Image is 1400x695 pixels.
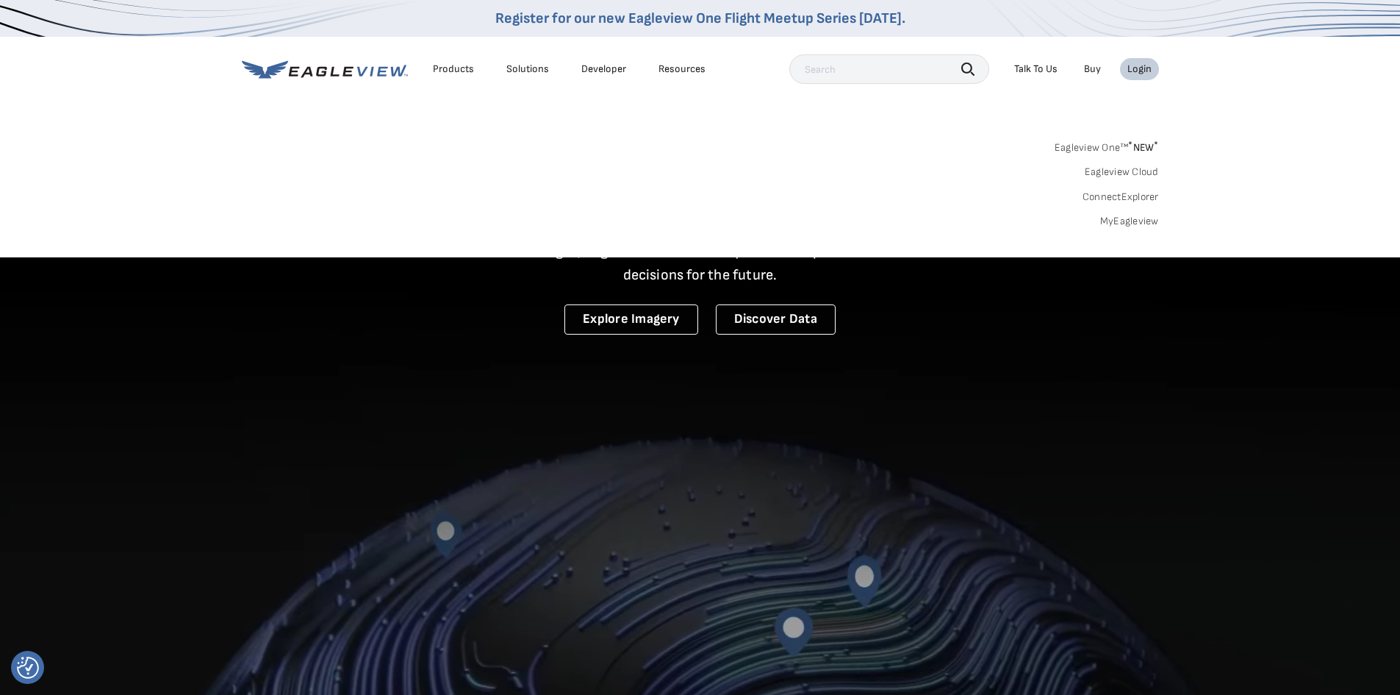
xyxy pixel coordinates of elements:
a: MyEagleview [1100,215,1159,228]
button: Consent Preferences [17,657,39,679]
input: Search [789,54,989,84]
a: Eagleview Cloud [1085,165,1159,179]
div: Solutions [506,63,549,76]
a: ConnectExplorer [1083,190,1159,204]
img: Revisit consent button [17,657,39,679]
a: Developer [581,63,626,76]
a: Discover Data [716,304,836,335]
span: NEW [1128,141,1158,154]
a: Eagleview One™*NEW* [1055,137,1159,154]
a: Explore Imagery [564,304,698,335]
div: Login [1127,63,1152,76]
a: Buy [1084,63,1101,76]
div: Resources [658,63,706,76]
a: Register for our new Eagleview One Flight Meetup Series [DATE]. [495,10,905,27]
div: Talk To Us [1014,63,1058,76]
div: Products [433,63,474,76]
